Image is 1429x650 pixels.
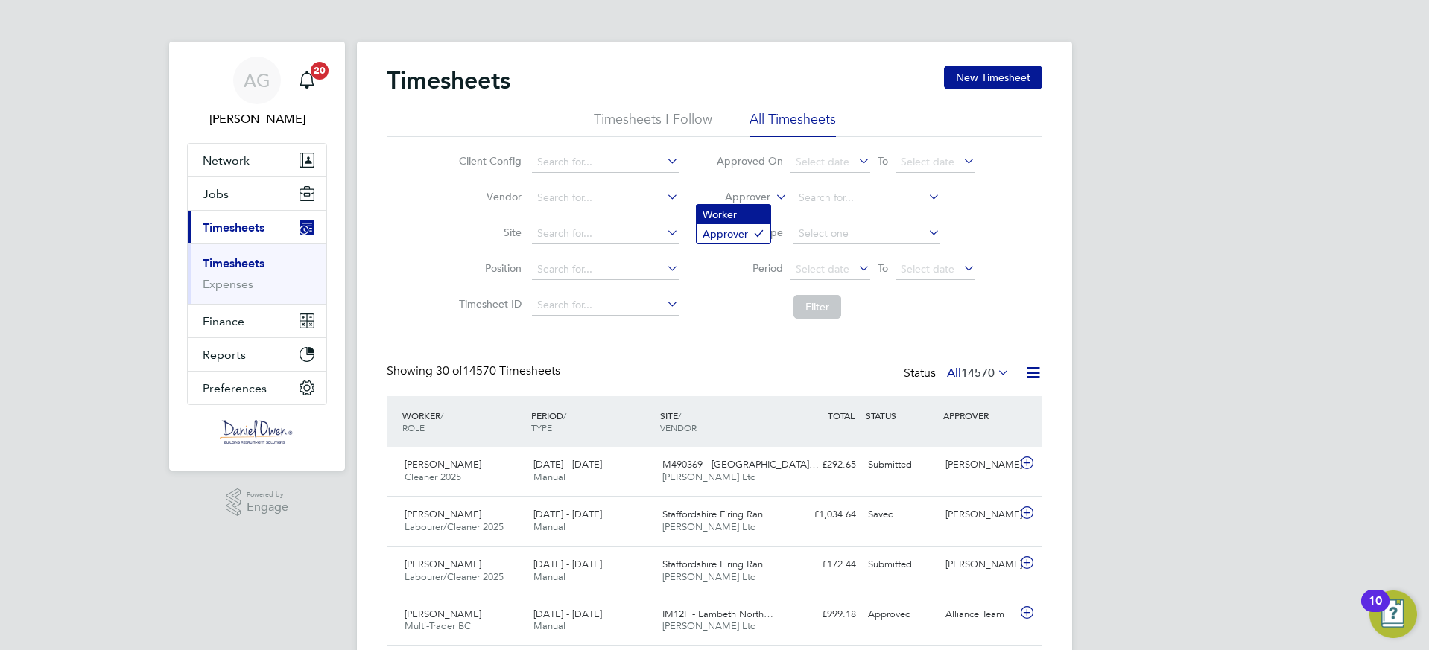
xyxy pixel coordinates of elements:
[187,420,327,444] a: Go to home page
[405,508,481,520] span: [PERSON_NAME]
[873,258,893,278] span: To
[188,211,326,243] button: Timesheets
[405,608,481,620] span: [PERSON_NAME]
[862,402,940,429] div: STATUS
[716,261,783,275] label: Period
[901,262,954,275] span: Select date
[662,458,819,471] span: M490369 - [GEOGRAPHIC_DATA]…
[405,471,461,483] span: Cleaner 2025
[697,205,770,224] li: Worker
[292,57,322,104] a: 20
[311,62,329,80] span: 20
[793,295,841,319] button: Filter
[203,220,264,235] span: Timesheets
[662,471,756,483] span: [PERSON_NAME] Ltd
[187,110,327,128] span: Amy Garcia
[169,42,345,471] nav: Main navigation
[662,570,756,583] span: [PERSON_NAME] Ltd
[532,223,679,244] input: Search for...
[862,453,940,477] div: Submitted
[454,154,522,168] label: Client Config
[405,570,504,583] span: Labourer/Cleaner 2025
[862,503,940,527] div: Saved
[862,552,940,577] div: Submitted
[436,363,463,378] span: 30 of
[940,503,1017,527] div: [PERSON_NAME]
[785,453,862,477] div: £292.65
[203,187,229,201] span: Jobs
[662,619,756,632] span: [PERSON_NAME] Ltd
[405,458,481,471] span: [PERSON_NAME]
[1369,590,1417,638] button: Open Resource Center, 10 new notifications
[399,402,527,441] div: WORKER
[862,602,940,627] div: Approved
[662,558,773,570] span: Staffordshire Firing Ran…
[662,508,773,520] span: Staffordshire Firing Ran…
[203,348,246,362] span: Reports
[563,410,566,421] span: /
[873,151,893,171] span: To
[188,144,326,176] button: Network
[533,619,565,632] span: Manual
[940,402,1017,429] div: APPROVER
[531,421,552,433] span: TYPE
[662,608,773,620] span: IM12F - Lambeth North…
[796,262,849,275] span: Select date
[527,402,656,441] div: PERIOD
[188,177,326,210] button: Jobs
[387,363,563,379] div: Showing
[405,619,471,632] span: Multi-Trader BC
[402,421,425,433] span: ROLE
[387,66,510,95] h2: Timesheets
[660,421,697,433] span: VENDOR
[785,552,862,577] div: £172.44
[533,508,602,520] span: [DATE] - [DATE]
[697,224,770,243] li: Approver
[785,602,862,627] div: £999.18
[203,277,253,291] a: Expenses
[828,410,855,421] span: TOTAL
[533,558,602,570] span: [DATE] - [DATE]
[796,155,849,168] span: Select date
[188,338,326,371] button: Reports
[247,501,288,514] span: Engage
[187,57,327,128] a: AG[PERSON_NAME]
[785,503,862,527] div: £1,034.64
[203,153,250,168] span: Network
[716,154,783,168] label: Approved On
[436,363,560,378] span: 14570 Timesheets
[533,570,565,583] span: Manual
[440,410,443,421] span: /
[203,381,267,395] span: Preferences
[656,402,785,441] div: SITE
[533,458,602,471] span: [DATE] - [DATE]
[678,410,681,421] span: /
[594,110,712,137] li: Timesheets I Follow
[533,520,565,533] span: Manual
[203,256,264,270] a: Timesheets
[226,488,289,517] a: Powered byEngage
[188,243,326,304] div: Timesheets
[793,188,940,208] input: Search for...
[750,110,836,137] li: All Timesheets
[188,305,326,337] button: Finance
[454,297,522,310] label: Timesheet ID
[961,366,995,380] span: 14570
[188,372,326,404] button: Preferences
[405,520,504,533] span: Labourer/Cleaner 2025
[662,520,756,533] span: [PERSON_NAME] Ltd
[454,190,522,203] label: Vendor
[405,558,481,570] span: [PERSON_NAME]
[793,223,940,244] input: Select one
[247,488,288,501] span: Powered by
[532,152,679,173] input: Search for...
[203,314,244,328] span: Finance
[703,190,770,205] label: Approver
[244,71,270,90] span: AG
[940,453,1017,477] div: [PERSON_NAME]
[944,66,1042,89] button: New Timesheet
[220,420,294,444] img: danielowen-logo-retina.png
[940,552,1017,577] div: [PERSON_NAME]
[940,602,1017,627] div: Alliance Team
[901,155,954,168] span: Select date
